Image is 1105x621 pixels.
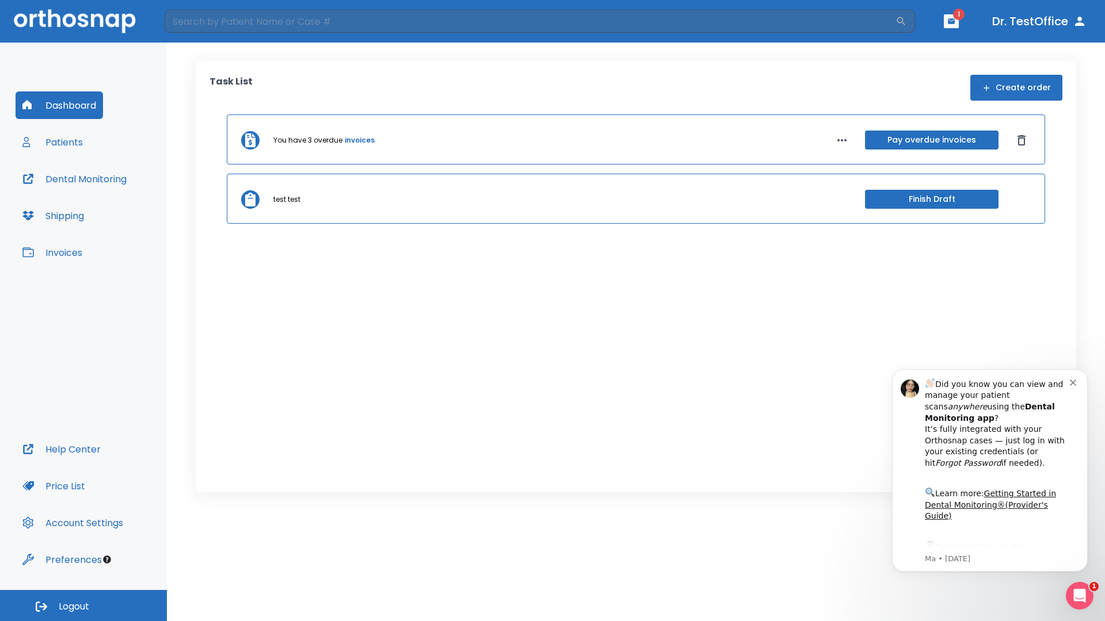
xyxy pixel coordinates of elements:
[875,355,1105,615] iframe: Intercom notifications message
[865,190,999,209] button: Finish Draft
[59,600,89,613] span: Logout
[970,75,1062,101] button: Create order
[16,202,91,229] button: Shipping
[16,546,109,573] button: Preferences
[1089,582,1099,591] span: 1
[273,135,342,145] p: You have 3 overdue
[14,9,136,33] img: Orthosnap
[16,91,103,119] button: Dashboard
[345,135,375,145] a: invoices
[16,239,89,266] button: Invoices
[1012,131,1031,149] button: Dismiss
[273,194,300,205] p: test test
[16,472,92,500] button: Price List
[953,9,965,20] span: 1
[209,75,253,101] p: Task List
[988,11,1091,32] button: Dr. TestOffice
[16,128,90,156] button: Patients
[165,10,896,33] input: Search by Patient Name or Case #
[16,509,130,536] button: Account Settings
[1066,582,1093,609] iframe: Intercom live chat
[16,165,134,193] button: Dental Monitoring
[102,554,112,565] div: Tooltip anchor
[16,435,108,463] button: Help Center
[865,131,999,149] button: Pay overdue invoices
